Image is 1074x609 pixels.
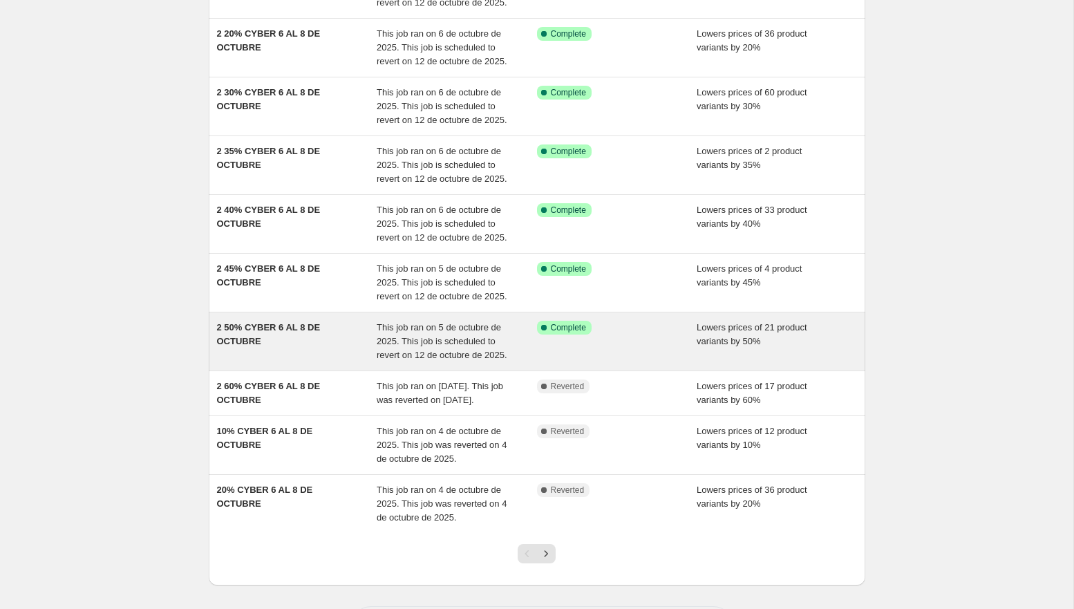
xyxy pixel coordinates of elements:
[697,426,807,450] span: Lowers prices of 12 product variants by 10%
[551,322,586,333] span: Complete
[551,205,586,216] span: Complete
[551,87,586,98] span: Complete
[697,87,807,111] span: Lowers prices of 60 product variants by 30%
[377,146,507,184] span: This job ran on 6 de octubre de 2025. This job is scheduled to revert on 12 de octubre de 2025.
[377,205,507,243] span: This job ran on 6 de octubre de 2025. This job is scheduled to revert on 12 de octubre de 2025.
[217,205,321,229] span: 2 40% CYBER 6 AL 8 DE OCTUBRE
[217,263,321,288] span: 2 45% CYBER 6 AL 8 DE OCTUBRE
[377,28,507,66] span: This job ran on 6 de octubre de 2025. This job is scheduled to revert on 12 de octubre de 2025.
[697,485,807,509] span: Lowers prices of 36 product variants by 20%
[697,381,807,405] span: Lowers prices of 17 product variants by 60%
[217,87,321,111] span: 2 30% CYBER 6 AL 8 DE OCTUBRE
[217,426,313,450] span: 10% CYBER 6 AL 8 DE OCTUBRE
[217,28,321,53] span: 2 20% CYBER 6 AL 8 DE OCTUBRE
[697,322,807,346] span: Lowers prices of 21 product variants by 50%
[217,146,321,170] span: 2 35% CYBER 6 AL 8 DE OCTUBRE
[377,87,507,125] span: This job ran on 6 de octubre de 2025. This job is scheduled to revert on 12 de octubre de 2025.
[217,485,313,509] span: 20% CYBER 6 AL 8 DE OCTUBRE
[551,263,586,274] span: Complete
[551,485,585,496] span: Reverted
[217,322,321,346] span: 2 50% CYBER 6 AL 8 DE OCTUBRE
[551,28,586,39] span: Complete
[697,263,802,288] span: Lowers prices of 4 product variants by 45%
[377,381,503,405] span: This job ran on [DATE]. This job was reverted on [DATE].
[377,263,507,301] span: This job ran on 5 de octubre de 2025. This job is scheduled to revert on 12 de octubre de 2025.
[697,146,802,170] span: Lowers prices of 2 product variants by 35%
[551,381,585,392] span: Reverted
[697,205,807,229] span: Lowers prices of 33 product variants by 40%
[697,28,807,53] span: Lowers prices of 36 product variants by 20%
[377,485,507,523] span: This job ran on 4 de octubre de 2025. This job was reverted on 4 de octubre de 2025.
[217,381,321,405] span: 2 60% CYBER 6 AL 8 DE OCTUBRE
[377,426,507,464] span: This job ran on 4 de octubre de 2025. This job was reverted on 4 de octubre de 2025.
[551,146,586,157] span: Complete
[536,544,556,563] button: Next
[551,426,585,437] span: Reverted
[377,322,507,360] span: This job ran on 5 de octubre de 2025. This job is scheduled to revert on 12 de octubre de 2025.
[518,544,556,563] nav: Pagination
